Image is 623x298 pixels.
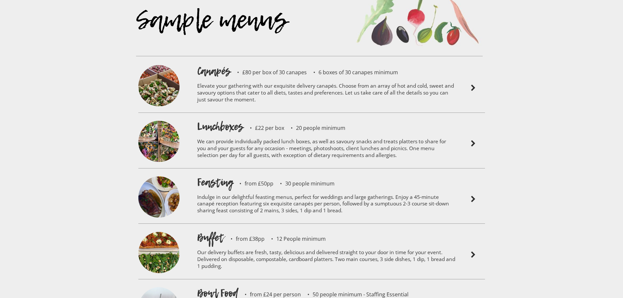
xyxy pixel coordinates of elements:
[197,230,224,245] h1: Buffet
[284,125,345,131] p: 20 people minimum
[224,236,265,241] p: from £38pp
[197,78,456,109] p: Elevate your gathering with our exquisite delivery canapés. Choose from an array of hot and cold,...
[233,181,273,186] p: from £50pp
[197,134,456,165] p: We can provide individually packed lunch boxes, as well as savoury snacks and treats platters to ...
[243,125,284,131] p: £22 per box
[307,70,398,75] p: 6 boxes of 30 canapes minimum
[197,245,456,276] p: Our delivery buffets are fresh, tasty, delicious and delivered straight to your door in time for ...
[197,189,456,220] p: Indulge in our delightful feasting menus, perfect for weddings and large gatherings. Enjoy a 45-m...
[273,181,335,186] p: 30 people minimum
[265,236,326,241] p: 12 People minimum
[136,16,349,56] div: Sample menus
[197,175,233,189] h1: Feasting
[231,70,307,75] p: £80 per box of 30 canapes
[301,292,408,297] p: 50 people minimum - Staffing Essential
[197,119,243,134] h1: Lunchboxes
[238,292,301,297] p: from £24 per person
